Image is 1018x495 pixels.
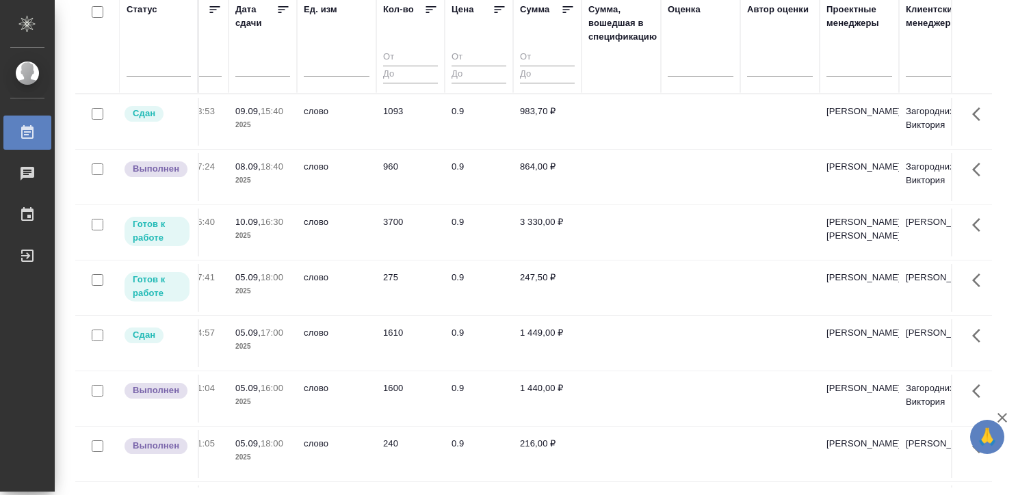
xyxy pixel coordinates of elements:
p: Выполнен [133,439,179,453]
td: 1 449,00 ₽ [513,319,582,367]
div: Цена [452,3,474,16]
div: Исполнитель может приступить к работе [123,271,191,303]
td: 0.9 [445,153,513,201]
td: [PERSON_NAME] [899,430,978,478]
p: 08.09, [235,161,261,172]
td: слово [297,209,376,256]
td: слово [297,98,376,146]
button: 🙏 [970,420,1004,454]
td: 3700 [376,209,445,256]
p: 2025 [235,174,290,187]
div: Клиентские менеджеры [906,3,971,30]
td: Загородних Виктория [899,153,978,201]
button: Здесь прячутся важные кнопки [964,319,997,352]
div: Кол-во [383,3,414,16]
input: До [383,66,438,83]
p: 10.09, [235,217,261,227]
p: 15:40 [261,106,283,116]
p: 11:04 [192,383,215,393]
div: Менеджер проверил работу исполнителя, передает ее на следующий этап [123,326,191,345]
p: 05.09, [235,327,261,338]
button: Здесь прячутся важные кнопки [964,153,997,186]
p: 2025 [235,229,290,243]
p: Сдан [133,328,155,342]
td: 240 [376,430,445,478]
input: От [383,49,438,66]
td: [PERSON_NAME] [899,209,978,256]
td: слово [297,375,376,423]
p: 16:00 [261,383,283,393]
div: Исполнитель завершил работу [123,382,191,400]
td: 1600 [376,375,445,423]
p: Сдан [133,107,155,120]
p: 2025 [235,118,290,132]
p: 17:24 [192,161,215,172]
td: 3 330,00 ₽ [513,209,582,256]
td: 1093 [376,98,445,146]
p: 2025 [235,395,290,409]
td: [PERSON_NAME] [820,430,899,478]
td: 247,50 ₽ [513,264,582,312]
td: 1 440,00 ₽ [513,375,582,423]
button: Здесь прячутся важные кнопки [964,264,997,297]
p: 14:57 [192,327,215,338]
button: Здесь прячутся важные кнопки [964,430,997,463]
td: Загородних Виктория [899,98,978,146]
p: Выполнен [133,384,179,397]
p: [PERSON_NAME], [PERSON_NAME] [826,215,892,243]
p: 2025 [235,340,290,353]
p: Выполнен [133,162,179,176]
td: Загородних Виктория [899,375,978,423]
td: 0.9 [445,375,513,423]
button: Здесь прячутся важные кнопки [964,209,997,241]
td: слово [297,430,376,478]
input: От [520,49,575,66]
span: 🙏 [976,423,999,451]
div: Дата сдачи [235,3,276,30]
p: 18:00 [261,272,283,282]
input: До [520,66,575,83]
td: [PERSON_NAME] [820,264,899,312]
div: Статус [127,3,157,16]
div: Исполнитель завершил работу [123,437,191,455]
div: Исполнитель может приступить к работе [123,215,191,247]
td: [PERSON_NAME] [820,98,899,146]
td: 983,70 ₽ [513,98,582,146]
input: От [452,49,506,66]
div: Проектные менеджеры [826,3,892,30]
div: Автор оценки [747,3,809,16]
td: 0.9 [445,98,513,146]
div: Сумма [520,3,549,16]
p: 18:00 [261,438,283,449]
div: Сумма, вошедшая в спецификацию [588,3,657,44]
td: [PERSON_NAME] [899,319,978,367]
p: 2025 [235,451,290,464]
p: 09.09, [235,106,261,116]
td: [PERSON_NAME] [820,153,899,201]
td: слово [297,153,376,201]
div: Оценка [668,3,701,16]
p: 16:40 [192,217,215,227]
div: Исполнитель завершил работу [123,160,191,178]
td: 1610 [376,319,445,367]
td: слово [297,264,376,312]
td: 275 [376,264,445,312]
td: слово [297,319,376,367]
div: Менеджер проверил работу исполнителя, передает ее на следующий этап [123,105,191,123]
p: Готов к работе [133,217,181,245]
p: 16:30 [261,217,283,227]
p: 17:41 [192,272,215,282]
p: Готов к работе [133,273,181,300]
p: 2025 [235,284,290,298]
td: 0.9 [445,209,513,256]
div: Ед. изм [304,3,337,16]
p: 05.09, [235,383,261,393]
p: 17:00 [261,327,283,338]
td: 960 [376,153,445,201]
button: Здесь прячутся важные кнопки [964,98,997,131]
p: 18:40 [261,161,283,172]
td: 864,00 ₽ [513,153,582,201]
td: 0.9 [445,319,513,367]
td: 216,00 ₽ [513,430,582,478]
p: 13:53 [192,106,215,116]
